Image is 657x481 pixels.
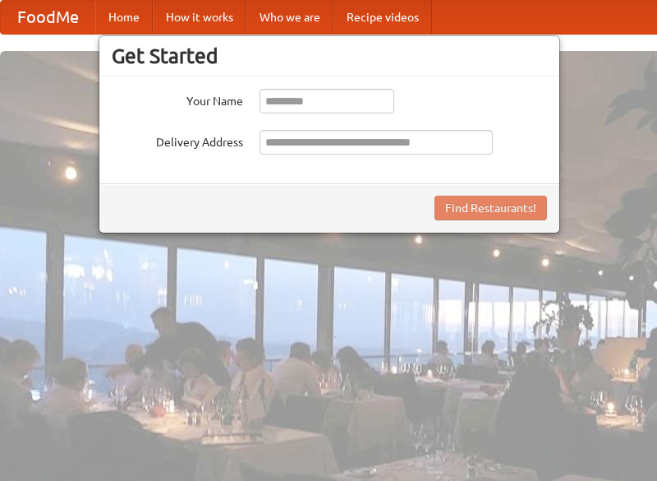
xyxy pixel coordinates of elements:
a: Home [95,1,153,34]
h3: Get Started [112,44,547,68]
a: FoodMe [1,1,95,34]
button: Find Restaurants! [434,196,547,220]
a: Recipe videos [333,1,432,34]
label: Delivery Address [112,130,243,150]
label: Your Name [112,89,243,109]
a: Who we are [246,1,333,34]
a: How it works [153,1,246,34]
